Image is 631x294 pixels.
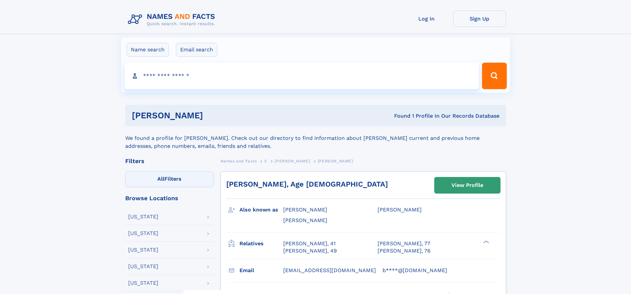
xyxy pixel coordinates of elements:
a: [PERSON_NAME], Age [DEMOGRAPHIC_DATA] [226,180,388,188]
span: [EMAIL_ADDRESS][DOMAIN_NAME] [283,267,376,273]
h1: [PERSON_NAME] [132,111,299,120]
a: [PERSON_NAME], 49 [283,247,337,255]
h3: Relatives [239,238,283,249]
span: All [157,176,164,182]
label: Filters [125,171,214,187]
a: [PERSON_NAME], 77 [378,240,430,247]
span: [PERSON_NAME] [275,159,310,163]
label: Name search [127,43,169,57]
img: Logo Names and Facts [125,11,221,29]
a: [PERSON_NAME], 76 [378,247,431,255]
a: C [264,157,267,165]
label: Email search [176,43,217,57]
a: [PERSON_NAME] [275,157,310,165]
div: [US_STATE] [128,214,158,219]
div: We found a profile for [PERSON_NAME]. Check out our directory to find information about [PERSON_N... [125,126,506,150]
div: View Profile [451,178,483,193]
div: ❯ [482,240,490,244]
div: Found 1 Profile In Our Records Database [298,112,500,120]
a: Names and Facts [221,157,257,165]
div: Filters [125,158,214,164]
div: [US_STATE] [128,264,158,269]
div: [US_STATE] [128,247,158,253]
span: C [264,159,267,163]
span: [PERSON_NAME] [283,217,327,223]
a: View Profile [435,177,500,193]
div: [US_STATE] [128,280,158,286]
button: Search Button [482,63,506,89]
div: Browse Locations [125,195,214,201]
a: Log In [400,11,453,27]
h3: Also known as [239,204,283,215]
a: [PERSON_NAME], 41 [283,240,336,247]
a: Sign Up [453,11,506,27]
input: search input [125,63,479,89]
span: [PERSON_NAME] [318,159,353,163]
div: [US_STATE] [128,231,158,236]
span: [PERSON_NAME] [378,206,422,213]
span: [PERSON_NAME] [283,206,327,213]
h3: Email [239,265,283,276]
